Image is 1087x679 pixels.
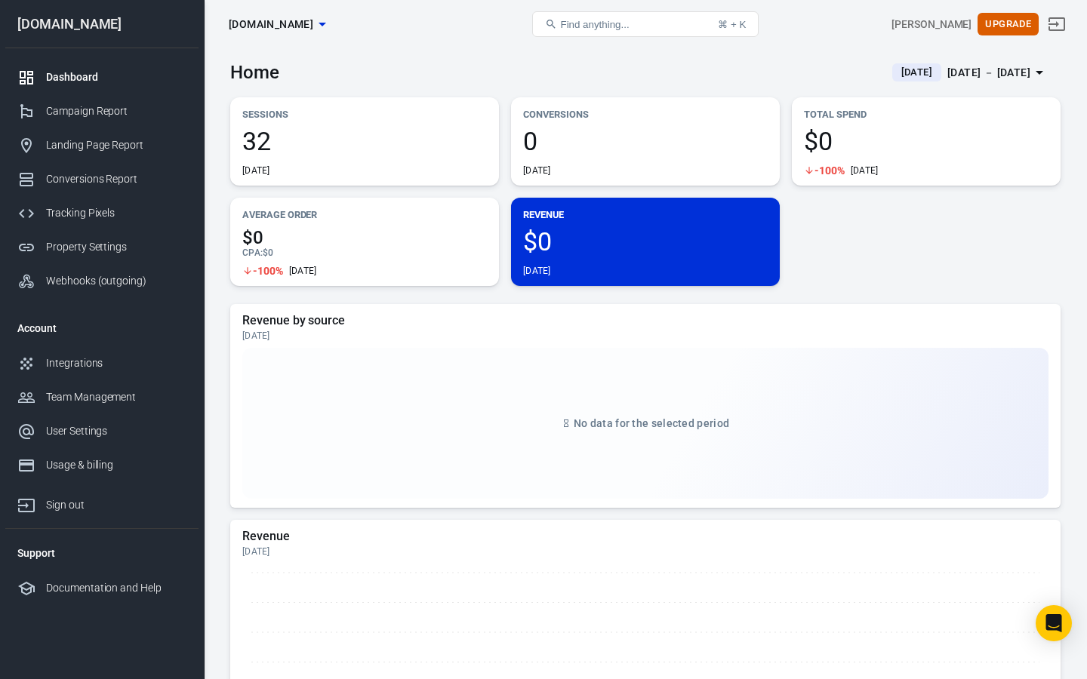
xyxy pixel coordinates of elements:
span: -100% [253,266,283,276]
a: Campaign Report [5,94,199,128]
a: Team Management [5,380,199,414]
a: Integrations [5,346,199,380]
span: $0 [804,128,1049,154]
p: Conversions [523,106,768,122]
button: Upgrade [978,13,1039,36]
div: Dashboard [46,69,186,85]
span: CPA : [242,247,263,258]
p: Sessions [242,106,487,122]
h3: Home [230,62,279,83]
div: [DATE] [523,265,551,277]
p: Revenue [523,207,768,223]
div: Account id: JnNNYHrQ [891,17,972,32]
div: [DATE] [523,164,551,177]
button: Find anything...⌘ + K [532,11,759,37]
span: 32 [242,128,487,154]
span: -100% [814,165,845,176]
li: Account [5,310,199,346]
li: Support [5,535,199,571]
div: Landing Page Report [46,137,186,153]
span: No data for the selected period [574,417,729,429]
button: [DOMAIN_NAME] [223,11,331,38]
span: 0 [523,128,768,154]
button: [DATE][DATE] － [DATE] [880,60,1061,85]
div: [DATE] － [DATE] [947,63,1030,82]
a: Usage & billing [5,448,199,482]
div: [DATE] [851,164,879,177]
h5: Revenue [242,529,1049,544]
h5: Revenue by source [242,313,1049,328]
span: $0 [523,229,768,254]
div: [DATE] [242,164,270,177]
div: [DATE] [242,545,1049,558]
a: User Settings [5,414,199,448]
div: Webhooks (outgoing) [46,273,186,289]
a: Conversions Report [5,162,199,196]
span: [DATE] [895,65,938,80]
span: $0 [242,229,487,247]
div: Open Intercom Messenger [1036,605,1072,641]
a: Dashboard [5,60,199,94]
a: Tracking Pixels [5,196,199,230]
a: Sign out [5,482,199,522]
p: Total Spend [804,106,1049,122]
a: Property Settings [5,230,199,264]
div: Tracking Pixels [46,205,186,221]
div: [DATE] [242,330,1049,342]
div: Documentation and Help [46,580,186,596]
div: Property Settings [46,239,186,255]
div: Campaign Report [46,103,186,119]
a: Webhooks (outgoing) [5,264,199,298]
a: Sign out [1039,6,1075,42]
span: $0 [263,247,273,258]
div: Usage & billing [46,457,186,473]
p: Average Order [242,207,487,223]
div: Sign out [46,497,186,513]
span: everjoy.shop [229,15,313,34]
div: Conversions Report [46,171,186,187]
div: Team Management [46,389,186,405]
div: [DATE] [289,265,317,277]
div: ⌘ + K [718,19,746,30]
span: Find anything... [560,19,629,30]
div: Integrations [46,355,186,371]
div: User Settings [46,423,186,439]
a: Landing Page Report [5,128,199,162]
div: [DOMAIN_NAME] [5,17,199,31]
